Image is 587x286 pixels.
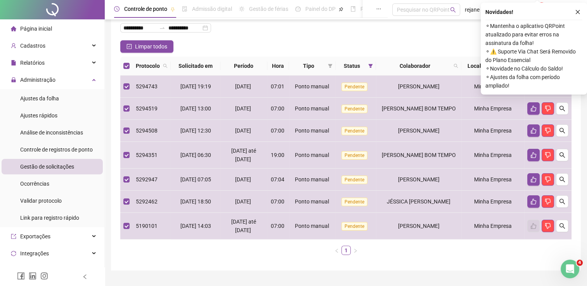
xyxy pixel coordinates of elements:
th: Solicitado em [171,57,220,76]
span: 5294508 [136,127,158,134]
span: user-add [11,43,16,48]
span: search [559,152,565,158]
iframe: Intercom live chat [561,260,579,278]
span: filter [367,60,374,72]
span: book [350,6,356,12]
span: Pendente [341,176,367,184]
span: right [353,248,358,253]
span: Ocorrências [20,181,49,187]
span: [DATE] 06:30 [180,152,211,158]
span: search [559,223,565,229]
span: [DATE] [235,83,251,90]
span: search [559,105,565,112]
sup: 1 [538,2,545,10]
span: [DATE] 19:19 [180,83,211,90]
span: 5294519 [136,105,158,112]
td: Minha Empresa [461,142,524,169]
span: Exportações [20,233,50,239]
span: search [454,64,458,68]
span: dislike [545,176,551,183]
span: [PERSON_NAME] BOM TEMPO [382,152,456,158]
span: Colaborador [379,62,450,70]
span: pushpin [339,7,343,12]
span: Administração [20,77,55,83]
span: like [530,198,537,205]
span: Gestão de solicitações [20,164,74,170]
span: search [161,60,169,72]
span: dislike [545,198,551,205]
span: [DATE] até [DATE] [231,219,256,233]
span: like [530,127,537,134]
span: [DATE] [235,176,251,183]
span: swap-right [159,25,165,31]
span: lock [11,77,16,83]
span: export [11,234,16,239]
span: 5292947 [136,176,158,183]
span: 07:00 [271,127,284,134]
span: Integrações [20,250,49,257]
span: check-square [126,44,132,49]
span: rejane - DF CARE HOSPITAL DE TRANSIÇÃO [465,5,526,14]
span: Limpar todos [135,42,167,51]
span: Painel do DP [305,6,336,12]
span: filter [368,64,373,68]
span: dislike [545,105,551,112]
span: file-done [182,6,187,12]
span: [DATE] 07:05 [180,176,211,183]
span: Admissão digital [192,6,232,12]
span: like [530,176,537,183]
span: 4 [577,260,583,266]
span: search [559,127,565,134]
a: 1 [342,246,350,255]
span: [PERSON_NAME] [398,83,440,90]
span: Controle de ponto [124,6,167,12]
span: [DATE] 18:50 [180,198,211,205]
span: Ajustes rápidos [20,112,57,119]
span: filter [328,64,332,68]
td: Minha Empresa [461,76,524,98]
span: ellipsis [376,6,381,12]
span: Página inicial [20,26,52,32]
span: Protocolo [136,62,160,70]
span: left [334,248,339,253]
span: 5190101 [136,223,158,229]
td: Minha Empresa [461,120,524,142]
span: [PERSON_NAME] BOM TEMPO [382,105,456,112]
span: Ponto manual [295,105,329,112]
span: instagram [40,272,48,280]
span: 5292462 [136,198,158,205]
li: Próxima página [351,246,360,255]
span: close [575,9,580,15]
span: linkedin [29,272,36,280]
span: search [559,198,565,205]
td: Minha Empresa [461,191,524,213]
span: Pendente [341,83,367,91]
span: search [559,176,565,183]
span: [DATE] [235,127,251,134]
span: Status [339,62,365,70]
span: like [530,152,537,158]
span: Ponto manual [295,176,329,183]
span: ⚬ Ajustes da folha com período ampliado! [485,73,582,90]
span: [DATE] [235,198,251,205]
span: JÉSSICA [PERSON_NAME] [387,198,450,205]
span: 07:00 [271,223,284,229]
span: ⚬ Mantenha o aplicativo QRPoint atualizado para evitar erros na assinatura da folha! [485,22,582,47]
span: left [82,274,88,279]
span: Validar protocolo [20,198,62,204]
th: Hora [267,57,289,76]
span: Pendente [341,127,367,135]
span: 19:00 [271,152,284,158]
span: Relatórios [20,60,45,66]
span: 07:00 [271,105,284,112]
span: file [11,60,16,65]
span: dislike [545,152,551,158]
span: ⚬ Novidade no Cálculo do Saldo! [485,64,582,73]
td: Minha Empresa [461,213,524,239]
span: 07:01 [271,83,284,90]
span: like [530,105,537,112]
button: Limpar todos [120,40,173,53]
span: search [450,7,456,13]
span: [PERSON_NAME] [398,176,440,183]
span: 07:00 [271,198,284,205]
